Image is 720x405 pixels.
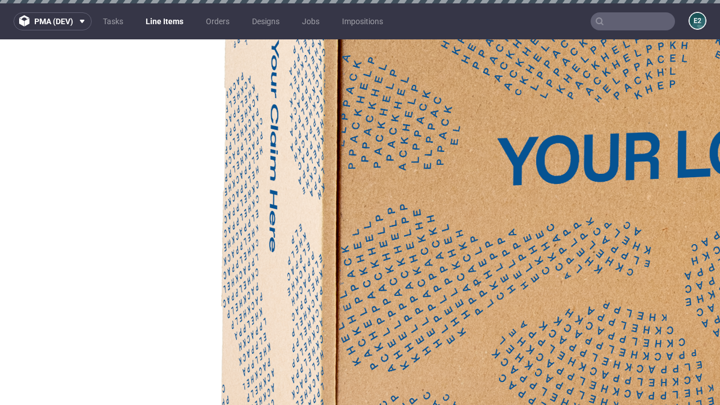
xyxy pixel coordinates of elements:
[139,12,190,30] a: Line Items
[245,12,286,30] a: Designs
[690,13,705,29] figcaption: e2
[295,12,326,30] a: Jobs
[96,12,130,30] a: Tasks
[335,12,390,30] a: Impositions
[13,12,92,30] button: pma (dev)
[34,17,73,25] span: pma (dev)
[199,12,236,30] a: Orders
